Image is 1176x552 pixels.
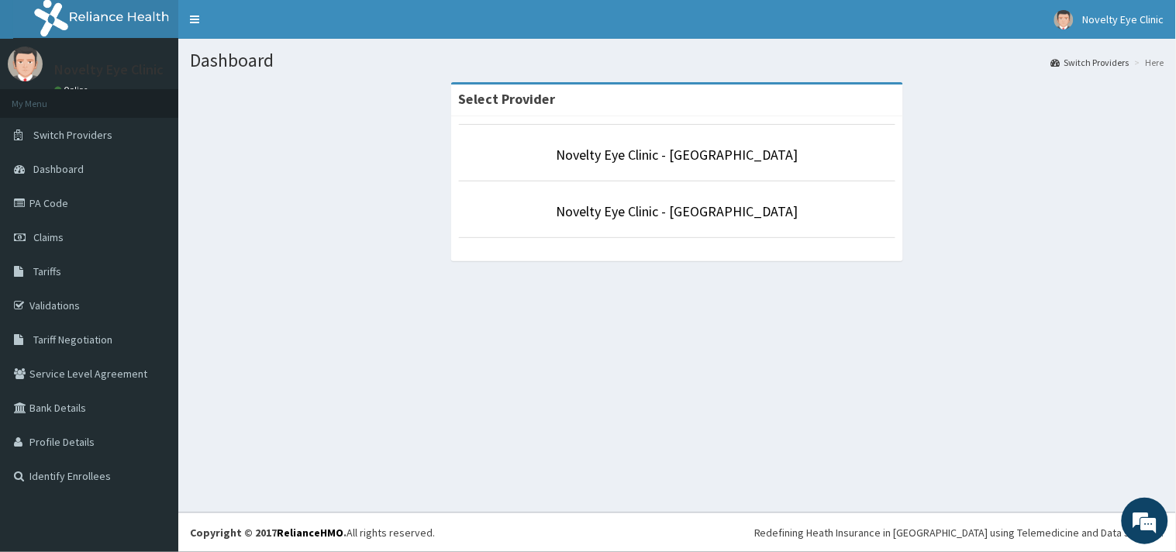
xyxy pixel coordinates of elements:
span: Tariff Negotiation [33,333,112,347]
span: Switch Providers [33,128,112,142]
span: Dashboard [33,162,84,176]
strong: Select Provider [459,90,556,108]
a: RelianceHMO [277,526,343,540]
a: Novelty Eye Clinic - [GEOGRAPHIC_DATA] [557,202,798,220]
a: Switch Providers [1051,56,1129,69]
span: Novelty Eye Clinic [1083,12,1164,26]
img: User Image [8,47,43,81]
strong: Copyright © 2017 . [190,526,347,540]
img: User Image [1054,10,1074,29]
a: Online [54,85,91,95]
span: Tariffs [33,264,61,278]
h1: Dashboard [190,50,1164,71]
div: Redefining Heath Insurance in [GEOGRAPHIC_DATA] using Telemedicine and Data Science! [754,525,1164,540]
footer: All rights reserved. [178,512,1176,552]
p: Novelty Eye Clinic [54,63,164,77]
a: Novelty Eye Clinic - [GEOGRAPHIC_DATA] [557,146,798,164]
li: Here [1131,56,1164,69]
span: Claims [33,230,64,244]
